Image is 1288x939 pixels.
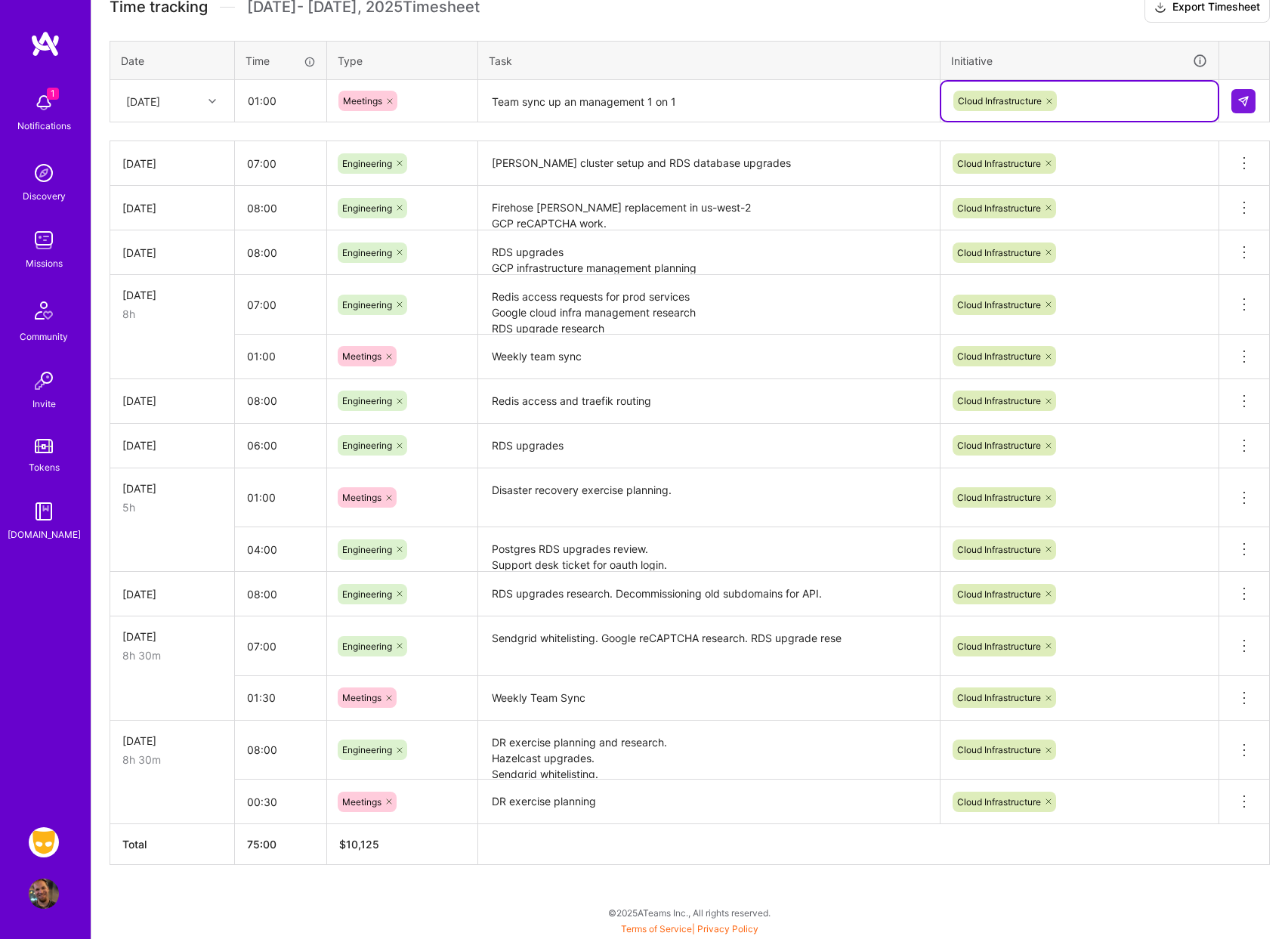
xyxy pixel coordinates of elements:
[110,41,235,80] th: Date
[957,247,1041,258] span: Cloud Infrastructure
[29,158,59,188] img: discovery
[957,158,1041,169] span: Cloud Infrastructure
[122,393,222,409] div: [DATE]
[957,299,1041,310] span: Cloud Infrastructure
[342,544,392,555] span: Engineering
[35,439,53,453] img: tokens
[122,156,222,171] div: [DATE]
[29,88,59,118] img: bell
[235,336,326,376] input: HH:MM
[957,492,1041,503] span: Cloud Infrastructure
[26,255,63,271] div: Missions
[17,118,71,134] div: Notifications
[621,923,758,934] span: |
[342,744,392,755] span: Engineering
[122,245,222,261] div: [DATE]
[110,824,235,865] th: Total
[47,88,59,100] span: 1
[342,247,392,258] span: Engineering
[342,299,392,310] span: Engineering
[480,781,938,823] textarea: DR exercise planning
[957,588,1041,600] span: Cloud Infrastructure
[235,144,326,184] input: HH:MM
[957,440,1041,451] span: Cloud Infrastructure
[122,629,222,644] div: [DATE]
[20,329,68,344] div: Community
[236,81,326,121] input: HH:MM
[235,285,326,325] input: HH:MM
[122,437,222,453] div: [DATE]
[480,82,938,122] textarea: Team sync up an management 1 on 1
[235,730,326,770] input: HH:MM
[957,351,1041,362] span: Cloud Infrastructure
[122,752,222,768] div: 8h 30m
[342,641,392,652] span: Engineering
[480,187,938,229] textarea: Firehose [PERSON_NAME] replacement in us-west-2 GCP reCAPTCHA work.
[235,530,326,570] input: HH:MM
[1237,95,1249,107] img: Submit
[480,143,938,184] textarea: [PERSON_NAME] cluster setup and RDS database upgrades
[480,276,938,333] textarea: Redis access requests for prod services Google cloud infra management research RDS upgrade research
[342,588,392,600] span: Engineering
[327,41,478,80] th: Type
[235,824,327,865] th: 75:00
[235,574,326,614] input: HH:MM
[29,879,59,909] img: User Avatar
[343,95,382,107] span: Meetings
[342,202,392,214] span: Engineering
[480,425,938,467] textarea: RDS upgrades
[480,722,938,779] textarea: DR exercise planning and research. Hazelcast upgrades. Sendgrid whitelisting.
[235,626,326,666] input: HH:MM
[957,692,1041,703] span: Cloud Infrastructure
[26,292,62,329] img: Community
[246,53,316,69] div: Time
[235,381,326,421] input: HH:MM
[342,692,381,703] span: Meetings
[480,678,938,719] textarea: Weekly Team Sync
[342,796,381,808] span: Meetings
[29,827,59,857] img: Grindr: Mobile + BE + Cloud
[480,470,938,527] textarea: Disaster recovery exercise planning.
[957,202,1041,214] span: Cloud Infrastructure
[235,425,326,465] input: HH:MM
[342,351,381,362] span: Meetings
[957,744,1041,755] span: Cloud Infrastructure
[91,894,1288,931] div: © 2025 ATeams Inc., All rights reserved.
[480,381,938,422] textarea: Redis access and traefik routing
[342,395,392,406] span: Engineering
[29,496,59,527] img: guide book
[957,641,1041,652] span: Cloud Infrastructure
[30,30,60,57] img: logo
[235,233,326,273] input: HH:MM
[29,459,60,475] div: Tokens
[339,838,379,851] span: $ 10,125
[957,796,1041,808] span: Cloud Infrastructure
[122,287,222,303] div: [DATE]
[32,396,56,412] div: Invite
[951,52,1208,69] div: Initiative
[29,225,59,255] img: teamwork
[480,618,938,675] textarea: Sendgrid whitelisting. Google reCAPTCHA research. RDS upgrade rese
[29,366,59,396] img: Invite
[621,923,692,934] a: Terms of Service
[208,97,216,105] i: icon Chevron
[122,586,222,602] div: [DATE]
[122,733,222,749] div: [DATE]
[480,529,938,570] textarea: Postgres RDS upgrades review. Support desk ticket for oauth login.
[235,477,326,517] input: HH:MM
[1231,89,1257,113] div: null
[342,158,392,169] span: Engineering
[25,879,63,909] a: User Avatar
[478,41,941,80] th: Task
[958,95,1042,107] span: Cloud Infrastructure
[122,499,222,515] div: 5h
[957,395,1041,406] span: Cloud Infrastructure
[957,544,1041,555] span: Cloud Infrastructure
[122,200,222,216] div: [DATE]
[23,188,66,204] div: Discovery
[480,232,938,273] textarea: RDS upgrades GCP infrastructure management planning
[235,782,326,822] input: HH:MM
[8,527,81,542] div: [DOMAIN_NAME]
[480,336,938,378] textarea: Weekly team sync
[235,678,326,718] input: HH:MM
